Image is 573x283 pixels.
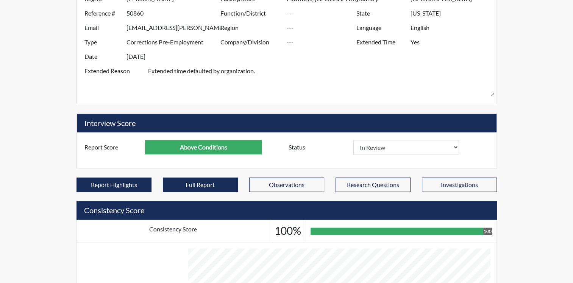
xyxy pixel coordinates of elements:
button: Observations [249,178,324,192]
button: Research Questions [336,178,411,192]
div: 100 [483,228,492,235]
input: --- [126,20,222,35]
label: Function/District [215,6,287,20]
label: Status [283,140,353,154]
label: Date [79,49,126,64]
button: Full Report [163,178,238,192]
input: --- [126,35,222,49]
h3: 100% [275,225,301,237]
label: Extended Time [351,35,411,49]
div: Document a decision to hire or decline a candiate [283,140,495,154]
td: Consistency Score [77,220,270,242]
label: Type [79,35,126,49]
input: --- [411,20,494,35]
label: Language [351,20,411,35]
input: --- [286,20,358,35]
button: Report Highlights [77,178,151,192]
label: Extended Reason [79,64,148,96]
input: --- [411,6,494,20]
label: Reference # [79,6,126,20]
h5: Interview Score [77,114,496,132]
label: State [351,6,411,20]
label: Region [215,20,287,35]
input: --- [126,49,222,64]
input: --- [286,35,358,49]
input: --- [286,6,358,20]
input: --- [145,140,262,154]
input: --- [411,35,494,49]
label: Email [79,20,126,35]
input: --- [126,6,222,20]
label: Report Score [79,140,145,154]
h5: Consistency Score [77,201,497,220]
label: Company/Division [215,35,287,49]
button: Investigations [422,178,497,192]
